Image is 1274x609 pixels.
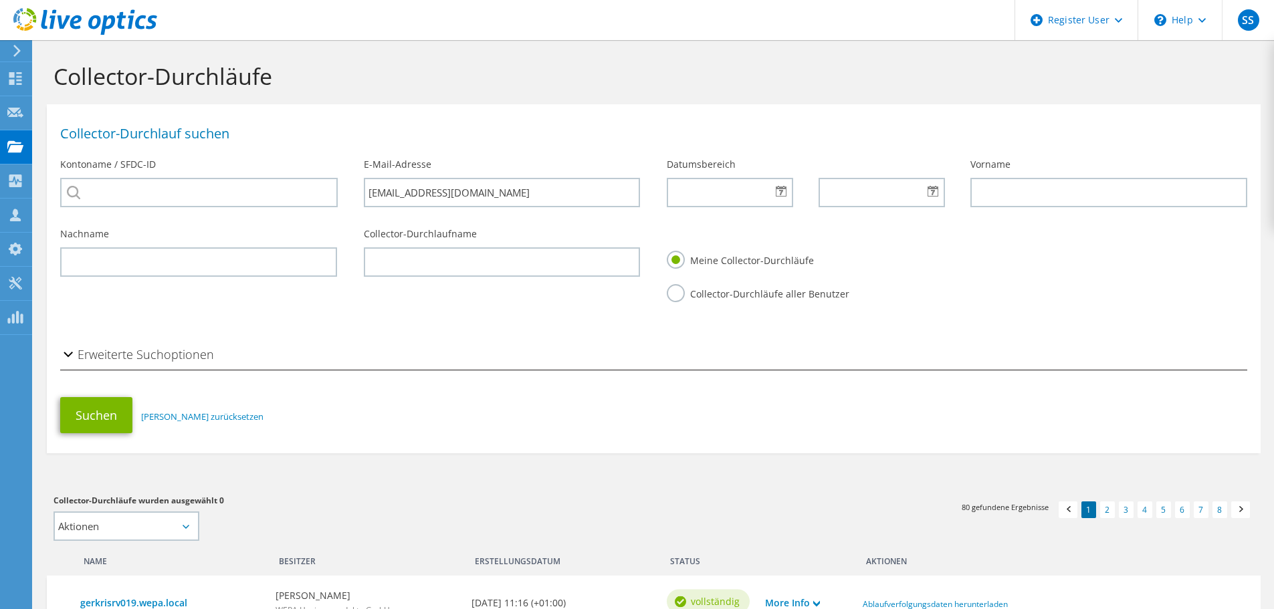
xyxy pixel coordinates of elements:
a: 3 [1119,501,1134,518]
a: 2 [1100,501,1115,518]
span: SS [1238,9,1259,31]
a: 6 [1175,501,1190,518]
span: vollständig [691,594,740,609]
label: Collector-Durchläufe aller Benutzer [667,284,849,301]
label: Vorname [970,158,1011,171]
a: [PERSON_NAME] zurücksetzen [141,410,263,422]
svg: \n [1154,14,1166,26]
label: Datumsbereich [667,158,736,171]
a: 5 [1156,501,1171,518]
a: 4 [1138,501,1152,518]
div: Erstellungsdatum [465,547,660,569]
h2: Erweiterte Suchoptionen [60,341,214,368]
button: Suchen [60,397,132,433]
h1: Collector-Durchlauf suchen [60,127,1241,140]
label: Meine Collector-Durchläufe [667,251,814,267]
a: 1 [1081,501,1096,518]
label: Kontoname / SFDC-ID [60,158,156,171]
label: Collector-Durchlaufname [364,227,477,241]
div: Aktionen [856,547,1247,569]
h1: Collector-Durchläufe [54,62,1247,90]
a: 7 [1194,501,1208,518]
a: 8 [1212,501,1227,518]
div: Status [660,547,758,569]
b: [PERSON_NAME] [276,588,390,603]
div: Name [74,547,269,569]
label: Nachname [60,227,109,241]
div: Besitzer [269,547,464,569]
h3: Collector-Durchläufe wurden ausgewählt 0 [54,493,640,508]
span: 80 gefundene Ergebnisse [962,501,1049,513]
label: E-Mail-Adresse [364,158,431,171]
